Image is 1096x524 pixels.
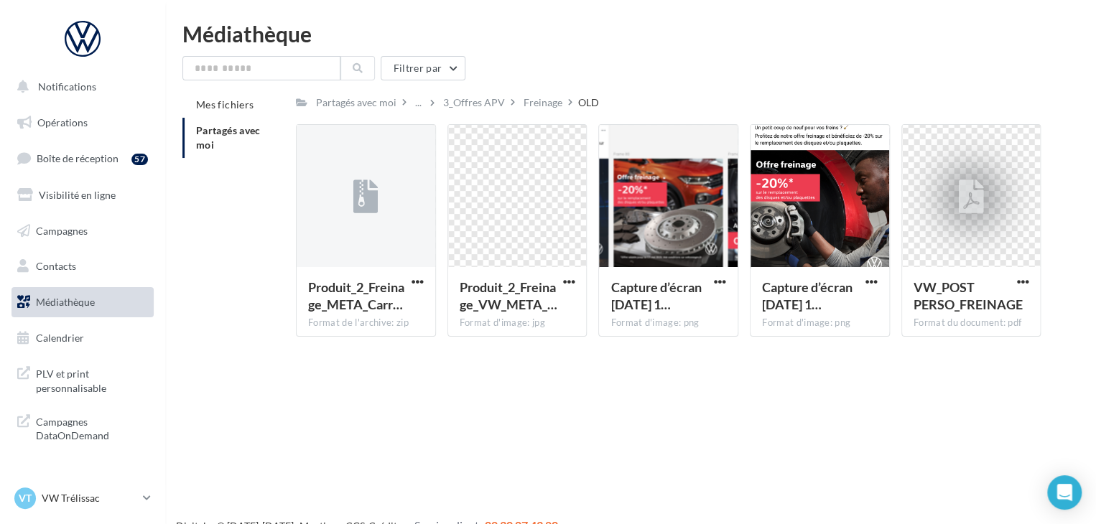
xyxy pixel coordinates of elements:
a: Campagnes DataOnDemand [9,406,157,449]
span: Calendrier [36,332,84,344]
span: Campagnes DataOnDemand [36,412,148,443]
a: Boîte de réception57 [9,143,157,174]
span: Boîte de réception [37,152,119,164]
a: Campagnes [9,216,157,246]
span: Campagnes [36,224,88,236]
span: Capture d’écran 2025-03-14 à 11.45.27 [610,279,701,312]
span: VW_POST PERSO_FREINAGE [914,279,1023,312]
div: Format d'image: png [610,317,726,329]
a: Opérations [9,108,157,138]
span: Opérations [37,116,88,128]
span: Visibilité en ligne [39,189,116,201]
span: Produit_2_Freinage_VW_META_POST_1_1_1 [460,279,557,312]
span: Notifications [38,80,96,93]
div: Médiathèque [182,23,1079,45]
p: VW Trélissac [42,491,137,505]
div: Format du document: pdf [914,317,1029,329]
div: Open Intercom Messenger [1047,475,1082,510]
div: ... [412,93,424,113]
span: Capture d’écran 2025-03-14 à 11.44.17 [762,279,853,312]
button: Filtrer par [381,56,465,80]
span: VT [19,491,32,505]
div: Format d'image: png [762,317,878,329]
div: Format d'image: jpg [460,317,575,329]
a: PLV et print personnalisable [9,358,157,401]
div: Partagés avec moi [316,95,396,110]
span: Partagés avec moi [196,124,261,151]
a: Calendrier [9,323,157,353]
div: 57 [131,154,148,165]
span: Produit_2_Freinage_META_Carrousel [308,279,404,312]
button: Notifications [9,72,151,102]
span: Médiathèque [36,296,95,308]
span: Contacts [36,260,76,272]
div: Format de l'archive: zip [308,317,424,329]
div: Freinage [524,95,562,110]
span: PLV et print personnalisable [36,364,148,395]
a: Visibilité en ligne [9,180,157,210]
div: 3_Offres APV [443,95,505,110]
a: Contacts [9,251,157,281]
span: Mes fichiers [196,98,254,111]
a: Médiathèque [9,287,157,317]
a: VT VW Trélissac [11,485,154,512]
div: OLD [578,95,599,110]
